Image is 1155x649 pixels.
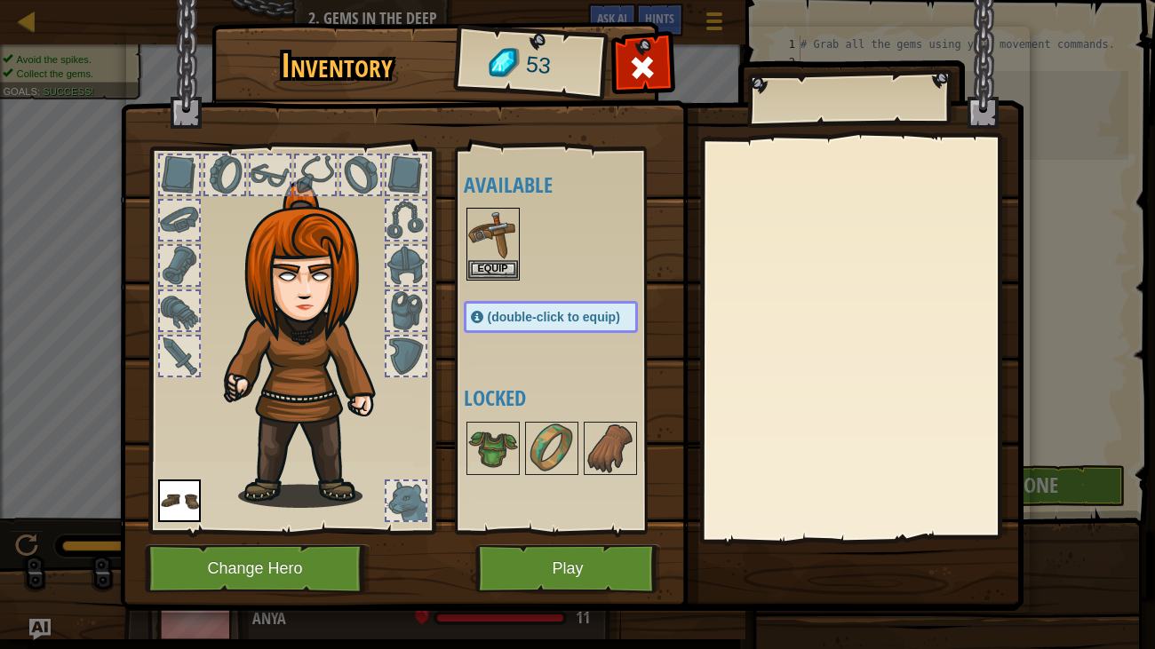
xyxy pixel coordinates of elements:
h4: Locked [464,386,673,409]
img: portrait.png [468,423,518,473]
img: portrait.png [158,479,201,522]
img: portrait.png [527,423,577,473]
button: Play [475,544,661,593]
button: Change Hero [145,544,370,593]
h1: Inventory [224,47,450,84]
img: portrait.png [585,423,635,473]
img: portrait.png [468,210,518,259]
h4: Available [464,173,673,196]
span: 53 [524,49,552,83]
span: (double-click to equip) [488,310,620,324]
img: hair_f2.png [216,181,407,508]
button: Equip [468,260,518,279]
